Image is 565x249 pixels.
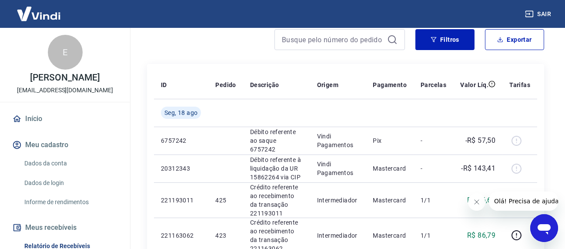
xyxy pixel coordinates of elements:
[250,128,303,154] p: Débito referente ao saque 6757242
[164,108,197,117] span: Seg, 18 ago
[161,231,201,240] p: 221163062
[317,81,338,89] p: Origem
[161,196,201,205] p: 221193011
[250,155,303,182] p: Débito referente à liquidação da UR 15862264 via CIP
[317,132,359,149] p: Vindi Pagamentos
[509,81,530,89] p: Tarifas
[10,0,67,27] img: Vindi
[30,73,100,82] p: [PERSON_NAME]
[215,196,236,205] p: 425
[161,164,201,173] p: 20312343
[460,81,488,89] p: Valor Líq.
[250,81,279,89] p: Descrição
[21,193,120,211] a: Informe de rendimentos
[373,196,407,205] p: Mastercard
[465,135,496,146] p: -R$ 57,50
[5,6,73,13] span: Olá! Precisa de ajuda?
[21,155,120,172] a: Dados da conta
[317,196,359,205] p: Intermediador
[21,174,120,192] a: Dados de login
[421,231,446,240] p: 1/1
[421,136,446,145] p: -
[421,196,446,205] p: 1/1
[48,35,83,70] div: E
[250,183,303,218] p: Crédito referente ao recebimento da transação 221193011
[215,81,236,89] p: Pedido
[523,6,555,22] button: Sair
[17,86,113,95] p: [EMAIL_ADDRESS][DOMAIN_NAME]
[373,164,407,173] p: Mastercard
[461,163,495,174] p: -R$ 143,41
[489,192,558,211] iframe: Mensagem da empresa
[485,29,544,50] button: Exportar
[373,136,407,145] p: Pix
[10,218,120,237] button: Meus recebíveis
[10,135,120,155] button: Meu cadastro
[317,160,359,177] p: Vindi Pagamentos
[373,231,407,240] p: Mastercard
[161,136,201,145] p: 6757242
[215,231,236,240] p: 423
[373,81,407,89] p: Pagamento
[10,109,120,128] a: Início
[467,195,495,205] p: R$ 56,62
[468,193,485,211] iframe: Fechar mensagem
[415,29,475,50] button: Filtros
[317,231,359,240] p: Intermediador
[161,81,167,89] p: ID
[421,164,446,173] p: -
[467,230,495,241] p: R$ 86,79
[530,214,558,242] iframe: Botão para abrir a janela de mensagens
[421,81,446,89] p: Parcelas
[282,33,384,46] input: Busque pelo número do pedido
